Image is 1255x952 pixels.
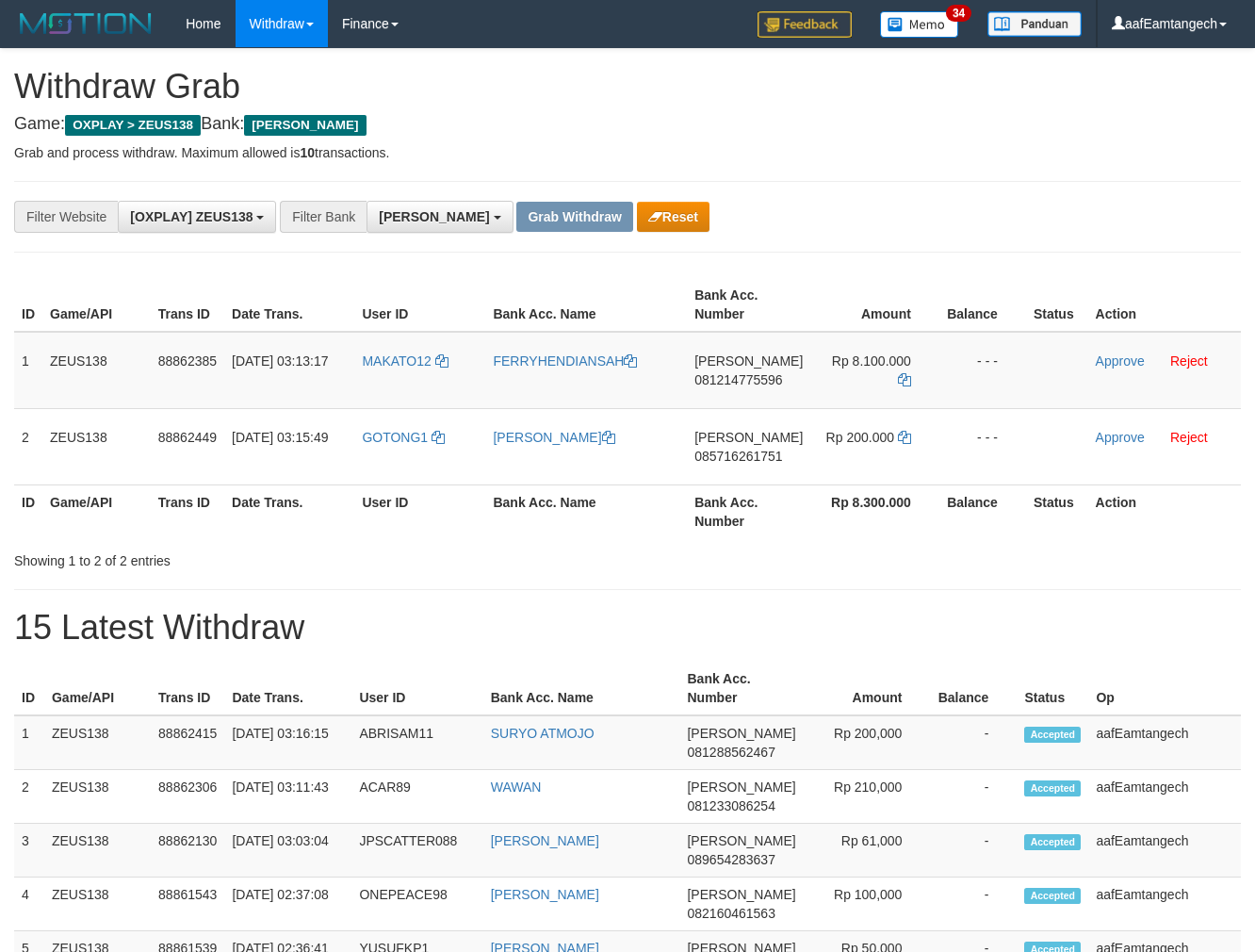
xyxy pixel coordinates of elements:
[351,770,482,824] td: ACAR89
[232,353,328,369] span: [DATE] 03:13:17
[1096,430,1145,445] a: Approve
[930,770,1017,824] td: -
[1088,824,1241,878] td: aafEamtangech
[118,201,276,233] button: [OXPLAY] ZEUS138
[880,11,959,38] img: Button%20Memo.svg
[1024,888,1081,904] span: Accepted
[898,372,911,387] a: Copy 8100000 to clipboard
[232,430,328,445] span: [DATE] 03:15:49
[804,770,931,824] td: Rp 210,000
[1024,727,1081,743] span: Accepted
[244,115,366,136] span: [PERSON_NAME]
[1024,780,1081,796] span: Accepted
[1024,834,1081,850] span: Accepted
[1096,353,1145,369] a: Approve
[485,484,687,538] th: Bank Acc. Name
[1026,278,1088,332] th: Status
[637,202,709,232] button: Reset
[694,430,803,445] span: [PERSON_NAME]
[832,353,911,369] span: Rp 8.100.000
[351,662,482,715] th: User ID
[42,484,151,538] th: Game/API
[939,408,1026,484] td: - - -
[158,353,217,369] span: 88862385
[14,770,44,824] td: 2
[151,824,224,878] td: 88862130
[930,662,1017,715] th: Balance
[224,278,354,332] th: Date Trans.
[151,662,224,715] th: Trans ID
[516,202,632,232] button: Grab Withdraw
[14,609,1241,647] h1: 15 Latest Withdraw
[804,715,931,770] td: Rp 200,000
[810,278,939,332] th: Amount
[224,484,354,538] th: Date Trans.
[351,824,482,878] td: JPSCATTER088
[379,209,489,224] span: [PERSON_NAME]
[826,430,894,445] span: Rp 200.000
[130,209,253,224] span: [OXPLAY] ZEUS138
[804,878,931,931] td: Rp 100,000
[44,715,151,770] td: ZEUS138
[362,353,431,369] span: MAKATO12
[151,484,224,538] th: Trans ID
[491,833,599,848] a: [PERSON_NAME]
[367,201,513,233] button: [PERSON_NAME]
[687,278,810,332] th: Bank Acc. Number
[1170,430,1208,445] a: Reject
[758,11,852,38] img: Feedback.jpg
[485,278,687,332] th: Bank Acc. Name
[1088,484,1241,538] th: Action
[351,878,482,931] td: ONEPEACE98
[1088,770,1241,824] td: aafEamtangech
[354,278,485,332] th: User ID
[687,798,774,813] span: Copy 081233086254 to clipboard
[687,906,774,921] span: Copy 082160461563 to clipboard
[14,201,118,233] div: Filter Website
[493,353,637,369] a: FERRYHENDIANSAH
[1088,278,1241,332] th: Action
[491,887,599,902] a: [PERSON_NAME]
[679,662,803,715] th: Bank Acc. Number
[44,662,151,715] th: Game/API
[804,662,931,715] th: Amount
[14,115,1241,134] h4: Game: Bank:
[1017,662,1088,715] th: Status
[65,115,201,136] span: OXPLAY > ZEUS138
[224,662,351,715] th: Date Trans.
[362,430,428,445] span: GOTONG1
[351,715,482,770] td: ABRISAM11
[14,715,44,770] td: 1
[694,372,782,387] span: Copy 081214775596 to clipboard
[946,5,971,22] span: 34
[898,430,911,445] a: Copy 200000 to clipboard
[939,332,1026,409] td: - - -
[224,770,351,824] td: [DATE] 03:11:43
[44,824,151,878] td: ZEUS138
[158,430,217,445] span: 88862449
[362,353,448,369] a: MAKATO12
[930,715,1017,770] td: -
[151,715,224,770] td: 88862415
[687,484,810,538] th: Bank Acc. Number
[14,332,42,409] td: 1
[42,278,151,332] th: Game/API
[42,408,151,484] td: ZEUS138
[151,878,224,931] td: 88861543
[14,9,157,38] img: MOTION_logo.png
[687,833,795,848] span: [PERSON_NAME]
[939,278,1026,332] th: Balance
[14,68,1241,106] h1: Withdraw Grab
[687,780,795,795] span: [PERSON_NAME]
[491,780,542,795] a: WAWAN
[483,662,680,715] th: Bank Acc. Name
[1088,662,1241,715] th: Op
[694,353,803,369] span: [PERSON_NAME]
[44,878,151,931] td: ZEUS138
[687,887,795,902] span: [PERSON_NAME]
[44,770,151,824] td: ZEUS138
[687,852,774,867] span: Copy 089654283637 to clipboard
[362,430,445,445] a: GOTONG1
[14,878,44,931] td: 4
[14,544,509,570] div: Showing 1 to 2 of 2 entries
